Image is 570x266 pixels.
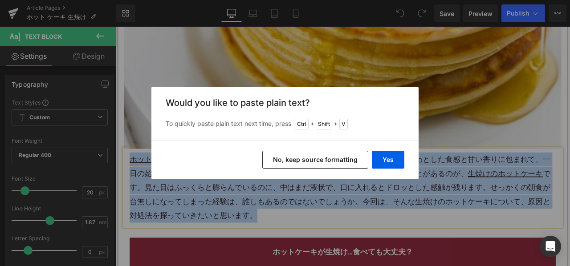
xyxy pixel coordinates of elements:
a: 口 [266,185,275,196]
a: ホットケーキ [17,152,70,162]
span: V [339,119,348,129]
div: Open Intercom Messenger [540,236,561,257]
span: + [334,120,338,129]
span: Shift [316,119,332,129]
p: 、それは朝食の定番メニューとして多くの人に愛されています。ふわふわとした食感と甘い香りに包まれて、一日の始まりを幸せな気分にしてくれるでしょう。しかし、時として失敗してしまうことがあるのが、 で... [17,149,522,232]
button: Yes [372,151,404,169]
h3: Would you like to paste plain text? [166,97,404,108]
button: No, keep source formatting [262,151,368,169]
a: 生焼けのホットケーキ [418,169,507,179]
a: ホットケーキについて [391,202,480,213]
span: + [310,120,314,129]
p: To quickly paste plain text next time, press [166,119,404,129]
span: Ctrl [295,119,309,129]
